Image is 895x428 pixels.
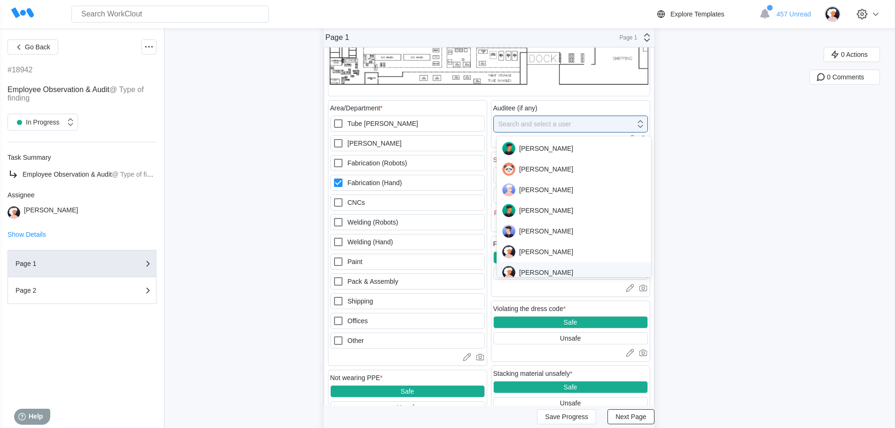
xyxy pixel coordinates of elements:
mark: @ Type of finding [8,86,144,102]
button: 0 Comments [809,70,880,85]
img: user-3.png [502,183,515,196]
div: [PERSON_NAME] [502,266,646,279]
label: Fabrication (Robots) [330,155,485,171]
span: 0 Actions [841,51,868,58]
div: Unsafe [560,399,581,407]
div: [PERSON_NAME] [502,225,646,238]
div: [PERSON_NAME] [502,142,646,155]
label: Fabrication (Hand) [330,175,485,191]
div: Page 2 [16,287,109,294]
div: Task Summary [8,154,156,161]
span: Go Back [25,44,50,50]
img: user-5.png [502,225,515,238]
span: Save Progress [545,413,588,420]
button: Show Details [8,231,46,238]
span: 0 Comments [827,74,864,80]
mark: @ Type of finding [112,171,163,178]
label: 1st [493,167,648,183]
div: Assignee [8,191,156,199]
label: Offices [330,313,485,329]
label: Tube [PERSON_NAME] [330,116,485,132]
div: Explore Templates [670,10,724,18]
label: Shipping [330,293,485,309]
img: panda.png [502,163,515,176]
span: Employee Observation & Audit [8,86,109,93]
div: Page 1 [326,33,350,42]
div: Safe [401,388,414,395]
a: Explore Templates [655,8,755,20]
span: Employee Observation & Audit [23,171,112,178]
button: 0 Actions [824,47,880,62]
label: CNCs [330,195,485,210]
div: Fire extinguisher not checked [493,240,582,248]
div: Page 1 [16,260,109,267]
img: user-4.png [8,206,20,219]
div: In Progress [13,116,60,129]
div: Search and select a user [498,120,571,128]
div: Unsafe [397,404,418,411]
span: 457 Unread [777,10,811,18]
div: [PERSON_NAME] [502,245,646,258]
button: Go Back [8,39,58,54]
button: Save Progress [537,409,596,424]
label: Pack & Assembly [330,273,485,289]
button: Page 1 [8,250,156,277]
div: [PERSON_NAME] [502,163,646,176]
div: #18942 [8,66,32,74]
label: Other [330,333,485,349]
div: Page 1 [614,34,638,41]
div: Area/Department [330,104,383,112]
img: user-4.png [502,266,515,279]
img: user.png [502,142,515,155]
label: Welding (Robots) [330,214,485,230]
input: Search WorkClout [71,6,269,23]
div: Violating the dress code [493,305,566,312]
img: user-4.png [502,245,515,258]
img: user.png [502,204,515,217]
div: Stacking material unsafely [493,370,573,377]
div: Safe [564,383,577,391]
div: Not wearing PPE [330,374,383,381]
img: user-4.png [825,6,841,22]
div: [PERSON_NAME] [502,204,646,217]
label: Paint [330,254,485,270]
div: Shift [493,156,509,163]
div: Unsafe [560,335,581,342]
div: [PERSON_NAME] [24,206,78,219]
label: [PERSON_NAME] [330,135,485,151]
a: Employee Observation & Audit@ Type of finding [8,169,156,180]
button: Next Page [607,409,654,424]
div: [PERSON_NAME] [502,183,646,196]
div: Please check at least one option [493,207,648,217]
button: Page 2 [8,277,156,304]
div: Auditee (if any) [493,104,537,112]
label: 2nd [493,187,648,203]
div: Safe [564,319,577,326]
span: Next Page [615,413,646,420]
label: Welding (Hand) [330,234,485,250]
